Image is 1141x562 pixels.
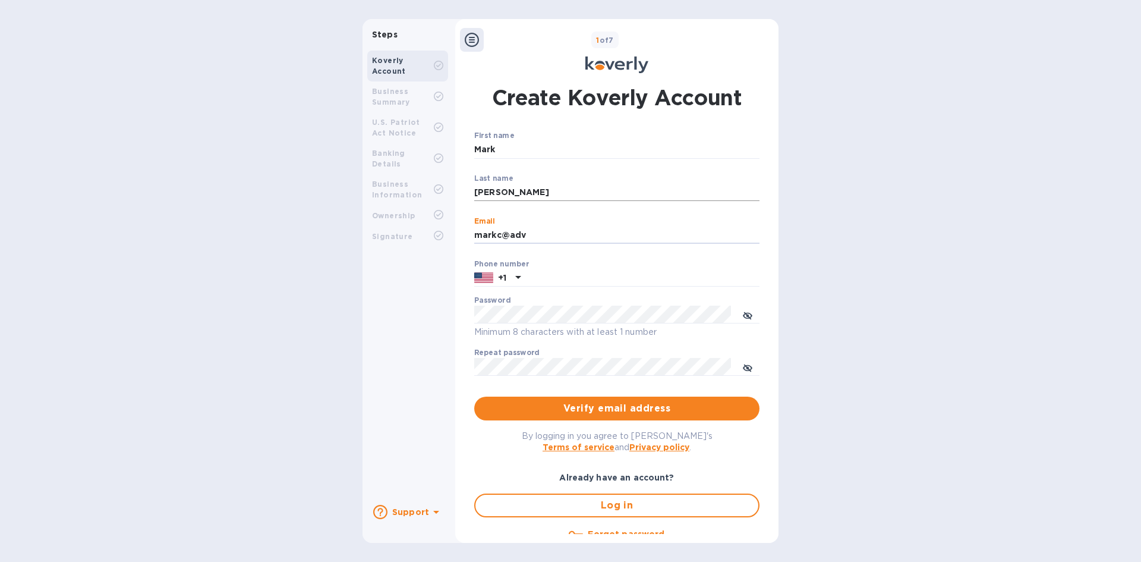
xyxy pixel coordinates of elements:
[474,141,759,159] input: Enter your first name
[474,297,510,304] label: Password
[492,83,742,112] h1: Create Koverly Account
[522,431,713,452] span: By logging in you agree to [PERSON_NAME]'s and .
[474,325,759,339] p: Minimum 8 characters with at least 1 number
[498,272,506,284] p: +1
[629,442,689,452] a: Privacy policy
[543,442,614,452] a: Terms of service
[372,56,406,76] b: Koverly Account
[596,36,599,45] span: 1
[474,175,513,182] label: Last name
[596,36,614,45] b: of 7
[372,30,398,39] b: Steps
[474,350,540,357] label: Repeat password
[474,133,514,140] label: First name
[484,401,750,416] span: Verify email address
[474,397,759,420] button: Verify email address
[372,87,410,106] b: Business Summary
[372,180,422,199] b: Business Information
[474,184,759,202] input: Enter your last name
[372,118,420,137] b: U.S. Patriot Act Notice
[474,218,495,225] label: Email
[474,271,493,284] img: US
[736,355,759,379] button: toggle password visibility
[372,149,405,168] b: Banking Details
[372,232,413,241] b: Signature
[372,211,415,220] b: Ownership
[485,498,749,513] span: Log in
[392,507,429,517] b: Support
[588,529,664,539] u: Forgot password
[559,473,674,482] b: Already have an account?
[736,303,759,326] button: toggle password visibility
[474,260,529,268] label: Phone number
[474,227,759,244] input: Email
[474,494,759,517] button: Log in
